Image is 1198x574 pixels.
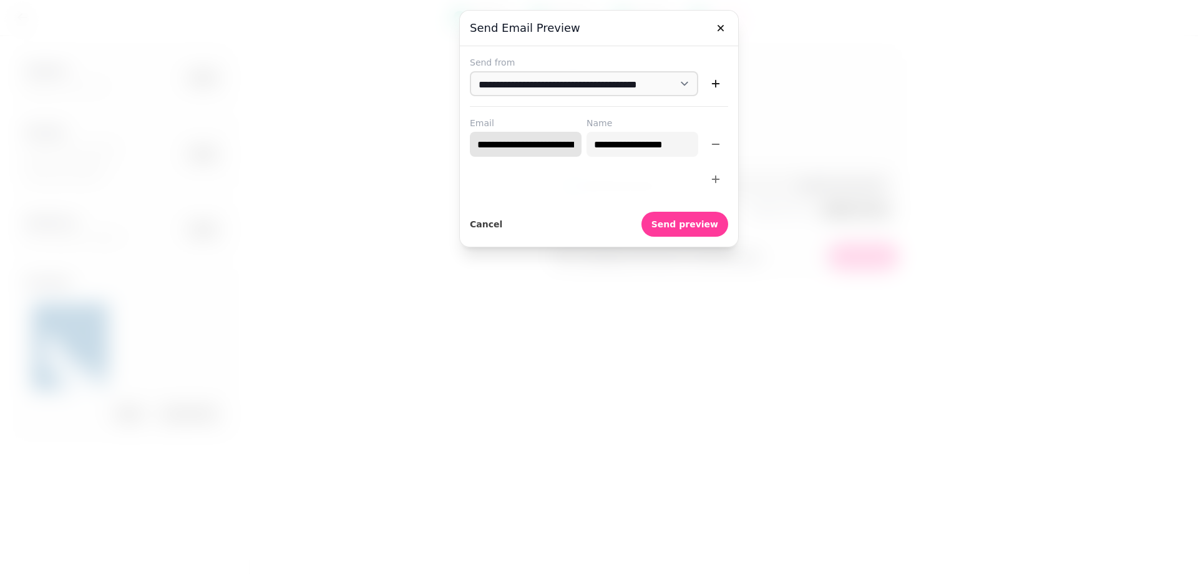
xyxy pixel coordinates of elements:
h3: Send email preview [470,21,728,36]
span: Send preview [651,220,718,229]
label: Email [470,117,582,129]
label: Send from [470,56,728,69]
label: Name [587,117,698,129]
button: Send preview [641,212,728,237]
button: Cancel [470,212,502,237]
span: Cancel [470,220,502,229]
